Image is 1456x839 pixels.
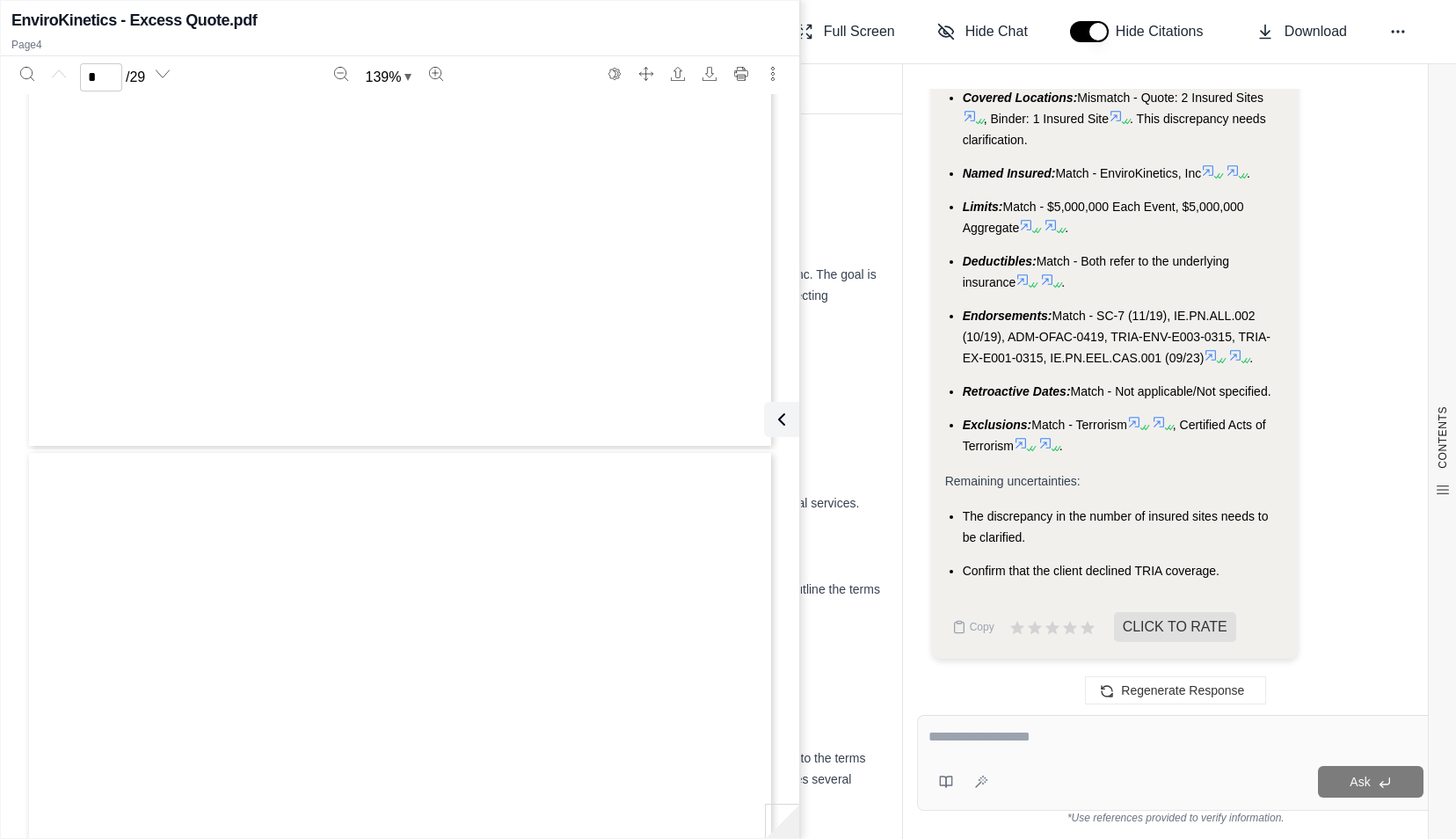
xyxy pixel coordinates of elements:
span: . [1249,351,1253,365]
span: Covered Locations: [963,91,1078,105]
span: CONTENTS [1436,406,1450,469]
button: Zoom in [422,60,450,88]
span: Remaining uncertainties: [945,474,1081,488]
span: Mismatch - Quote: 2 Insured Sites [1077,91,1263,105]
span: Endorsements: [963,309,1052,323]
button: Zoom out [327,60,355,88]
span: Match - Terrorism [1031,418,1127,432]
button: Zoom document [359,63,419,91]
span: Hide Chat [965,21,1028,42]
span: Retroactive Dates: [963,384,1071,398]
span: Match - $5,000,000 Each Event, $5,000,000 Aggregate [963,200,1244,235]
h2: EnviroKinetics - Excess Quote.pdf [11,8,257,33]
button: Ask [1318,766,1423,798]
span: Exclusions: [963,418,1032,432]
span: . [1247,166,1250,180]
span: Regenerate Response [1121,683,1244,697]
button: Regenerate Response [1085,676,1266,704]
span: / 29 [126,67,145,88]
span: Deductibles: [963,254,1037,268]
p: Page 4 [11,38,789,52]
span: . [1061,275,1065,289]
button: Download [1249,14,1354,49]
button: Search [13,60,41,88]
span: 139 % [366,67,402,88]
span: Match - EnviroKinetics, Inc [1055,166,1201,180]
span: The discrepancy in the number of insured sites needs to be clarified. [963,509,1269,544]
button: Next page [149,60,177,88]
span: Match - SC-7 (11/19), IE.PN.ALL.002 (10/19), ADM-OFAC-0419, TRIA-ENV-E003-0315, TRIA-EX-E001-0315... [963,309,1270,365]
span: Confirm that the client declined TRIA coverage. [963,564,1219,578]
span: CLICK TO RATE [1114,612,1236,642]
span: , Binder: 1 Insured Site [984,112,1109,126]
span: Limits: [963,200,1003,214]
span: . This discrepancy needs clarification. [963,112,1266,147]
span: Ask [1350,775,1370,789]
span: . [1059,439,1063,453]
span: Match - Not applicable/Not specified. [1071,384,1271,398]
button: Full screen [632,60,660,88]
span: Hide Citations [1116,21,1214,42]
span: . [1065,221,1068,235]
button: Copy [945,609,1001,645]
button: More actions [759,60,787,88]
span: Named Insured: [963,166,1056,180]
span: , Certified Acts of Terrorism [963,418,1266,453]
span: Download [1285,21,1347,42]
input: Enter a page number [80,63,122,91]
span: Copy [970,620,994,634]
button: Hide Chat [930,14,1035,49]
div: *Use references provided to verify information. [917,811,1435,825]
span: Match - Both refer to the underlying insurance [963,254,1229,289]
button: Download [695,60,724,88]
button: Switch to the dark theme [601,60,629,88]
button: Open file [664,60,692,88]
button: Full Screen [789,14,902,49]
span: Full Screen [824,21,895,42]
button: Print [727,60,755,88]
button: Previous page [45,60,73,88]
